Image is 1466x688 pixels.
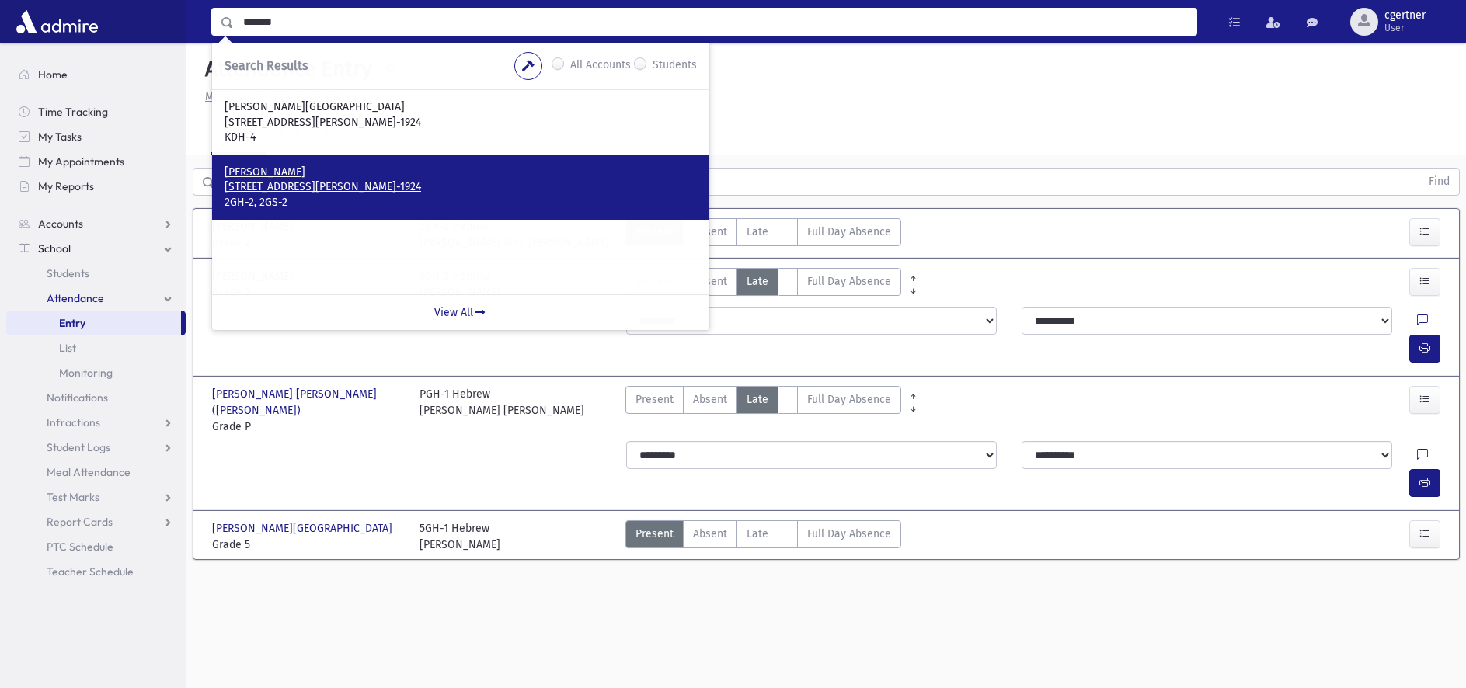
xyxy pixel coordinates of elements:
[211,111,266,155] a: Single
[6,509,186,534] a: Report Cards
[225,99,697,115] p: [PERSON_NAME][GEOGRAPHIC_DATA]
[693,224,727,240] span: Absent
[205,90,341,103] u: Missing Attendance History
[225,58,308,73] span: Search Results
[693,526,727,542] span: Absent
[6,435,186,460] a: Student Logs
[6,124,186,149] a: My Tasks
[625,520,901,553] div: AttTypes
[6,99,186,124] a: Time Tracking
[38,68,68,82] span: Home
[212,294,709,330] a: View All
[47,266,89,280] span: Students
[693,273,727,290] span: Absent
[47,490,99,504] span: Test Marks
[693,391,727,408] span: Absent
[1419,169,1459,195] button: Find
[38,155,124,169] span: My Appointments
[6,410,186,435] a: Infractions
[747,526,768,542] span: Late
[1384,22,1426,34] span: User
[6,460,186,485] a: Meal Attendance
[747,224,768,240] span: Late
[225,99,697,145] a: [PERSON_NAME][GEOGRAPHIC_DATA] [STREET_ADDRESS][PERSON_NAME]-1924 KDH-4
[6,485,186,509] a: Test Marks
[635,391,674,408] span: Present
[625,268,901,301] div: AttTypes
[6,149,186,174] a: My Appointments
[47,391,108,405] span: Notifications
[47,440,110,454] span: Student Logs
[212,537,404,553] span: Grade 5
[807,273,891,290] span: Full Day Absence
[6,62,186,87] a: Home
[6,385,186,410] a: Notifications
[199,56,372,82] h5: Attendance Entry
[225,195,697,210] p: 2GH-2, 2GS-2
[199,90,341,103] a: Missing Attendance History
[747,273,768,290] span: Late
[625,386,901,435] div: AttTypes
[807,391,891,408] span: Full Day Absence
[570,57,631,75] label: All Accounts
[6,174,186,199] a: My Reports
[225,115,697,130] p: [STREET_ADDRESS][PERSON_NAME]-1924
[59,366,113,380] span: Monitoring
[212,520,395,537] span: [PERSON_NAME][GEOGRAPHIC_DATA]
[225,165,697,180] p: [PERSON_NAME]
[38,105,108,119] span: Time Tracking
[747,391,768,408] span: Late
[807,224,891,240] span: Full Day Absence
[234,8,1196,36] input: Search
[225,165,697,210] a: [PERSON_NAME] [STREET_ADDRESS][PERSON_NAME]-1924 2GH-2, 2GS-2
[6,559,186,584] a: Teacher Schedule
[6,335,186,360] a: List
[212,419,404,435] span: Grade P
[47,465,131,479] span: Meal Attendance
[47,291,104,305] span: Attendance
[807,526,891,542] span: Full Day Absence
[47,565,134,579] span: Teacher Schedule
[47,540,113,554] span: PTC Schedule
[47,415,100,429] span: Infractions
[6,211,186,236] a: Accounts
[38,241,71,255] span: School
[625,218,901,251] div: AttTypes
[6,534,186,559] a: PTC Schedule
[6,286,186,311] a: Attendance
[212,386,404,419] span: [PERSON_NAME] [PERSON_NAME] ([PERSON_NAME])
[225,179,697,195] p: [STREET_ADDRESS][PERSON_NAME]-1924
[1384,9,1426,22] span: cgertner
[6,360,186,385] a: Monitoring
[6,236,186,261] a: School
[59,316,85,330] span: Entry
[38,130,82,144] span: My Tasks
[420,386,584,435] div: PGH-1 Hebrew [PERSON_NAME] [PERSON_NAME]
[47,515,113,529] span: Report Cards
[635,526,674,542] span: Present
[38,217,83,231] span: Accounts
[420,520,500,553] div: 5GH-1 Hebrew [PERSON_NAME]
[653,57,697,75] label: Students
[225,130,697,145] p: KDH-4
[38,179,94,193] span: My Reports
[6,311,181,335] a: Entry
[6,261,186,286] a: Students
[59,341,76,355] span: List
[12,6,102,37] img: AdmirePro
